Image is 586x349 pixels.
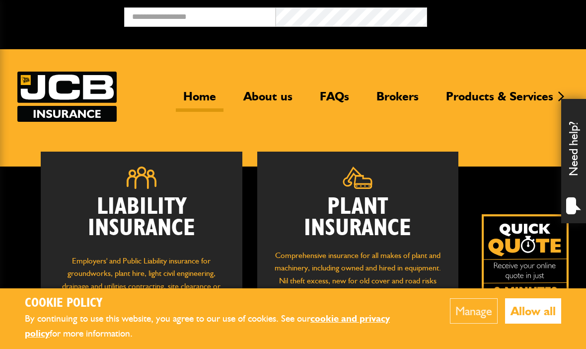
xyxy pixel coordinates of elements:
[272,249,444,300] p: Comprehensive insurance for all makes of plant and machinery, including owned and hired in equipm...
[482,214,569,301] img: Quick Quote
[56,255,227,311] p: Employers' and Public Liability insurance for groundworks, plant hire, light civil engineering, d...
[427,7,579,23] button: Broker Login
[236,89,300,112] a: About us
[17,72,117,122] a: JCB Insurance Services
[561,99,586,223] div: Need help?
[17,72,117,122] img: JCB Insurance Services logo
[312,89,357,112] a: FAQs
[56,196,227,245] h2: Liability Insurance
[369,89,426,112] a: Brokers
[450,298,498,324] button: Manage
[439,89,561,112] a: Products & Services
[176,89,223,112] a: Home
[482,214,569,301] a: Get your insurance quote isn just 2-minutes
[272,196,444,239] h2: Plant Insurance
[25,311,420,342] p: By continuing to use this website, you agree to our use of cookies. See our for more information.
[25,296,420,311] h2: Cookie Policy
[505,298,561,324] button: Allow all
